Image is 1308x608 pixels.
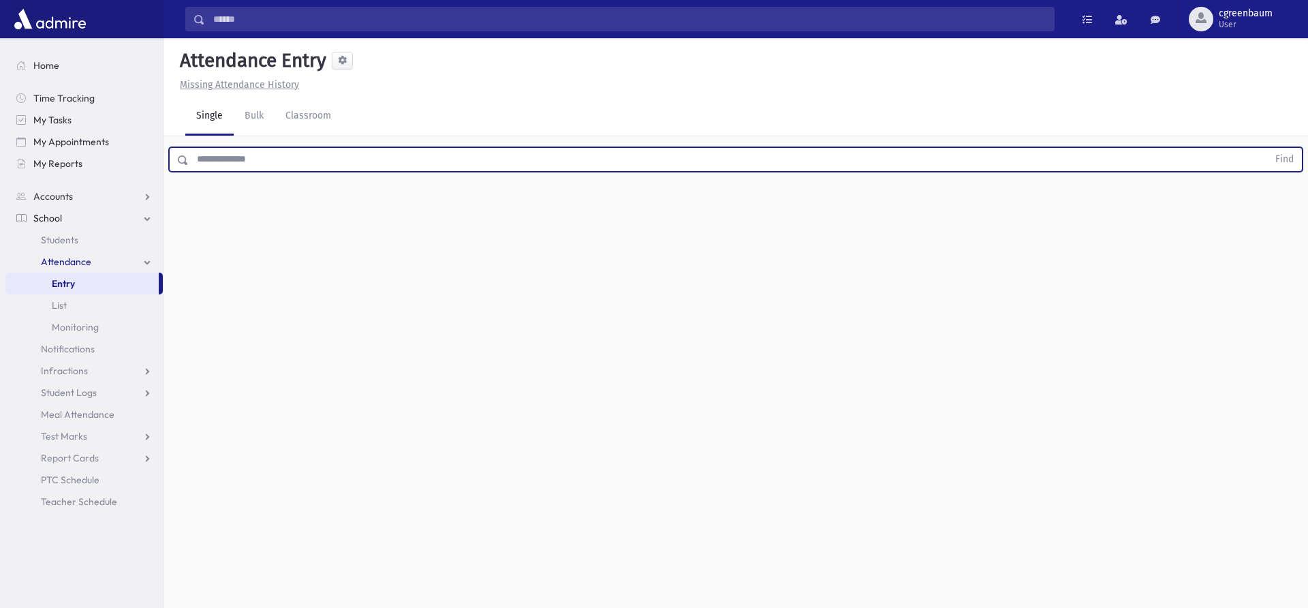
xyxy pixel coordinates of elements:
u: Missing Attendance History [180,79,299,91]
span: Attendance [41,256,91,268]
a: Entry [5,273,159,294]
a: Time Tracking [5,87,163,109]
span: Notifications [41,343,95,355]
span: Student Logs [41,386,97,399]
a: Home [5,55,163,76]
a: Notifications [5,338,163,360]
span: Home [33,59,59,72]
a: Accounts [5,185,163,207]
a: Attendance [5,251,163,273]
span: Students [41,234,78,246]
span: List [52,299,67,311]
a: My Tasks [5,109,163,131]
span: Infractions [41,365,88,377]
a: List [5,294,163,316]
button: Find [1267,148,1302,171]
a: PTC Schedule [5,469,163,491]
span: cgreenbaum [1219,8,1273,19]
a: Test Marks [5,425,163,447]
h5: Attendance Entry [174,49,326,72]
a: My Reports [5,153,163,174]
span: My Tasks [33,114,72,126]
a: Bulk [234,97,275,136]
span: Time Tracking [33,92,95,104]
span: PTC Schedule [41,474,99,486]
span: Accounts [33,190,73,202]
a: Classroom [275,97,342,136]
span: Test Marks [41,430,87,442]
a: My Appointments [5,131,163,153]
a: Student Logs [5,382,163,404]
span: Entry [52,277,75,290]
a: Students [5,229,163,251]
a: Single [185,97,234,136]
a: Monitoring [5,316,163,338]
a: Meal Attendance [5,404,163,425]
span: My Appointments [33,136,109,148]
span: Report Cards [41,452,99,464]
span: Monitoring [52,321,99,333]
input: Search [205,7,1054,31]
a: Missing Attendance History [174,79,299,91]
span: Meal Attendance [41,408,114,421]
a: Teacher Schedule [5,491,163,513]
img: AdmirePro [11,5,89,33]
span: Teacher Schedule [41,496,117,508]
a: School [5,207,163,229]
a: Infractions [5,360,163,382]
a: Report Cards [5,447,163,469]
span: User [1219,19,1273,30]
span: School [33,212,62,224]
span: My Reports [33,157,82,170]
